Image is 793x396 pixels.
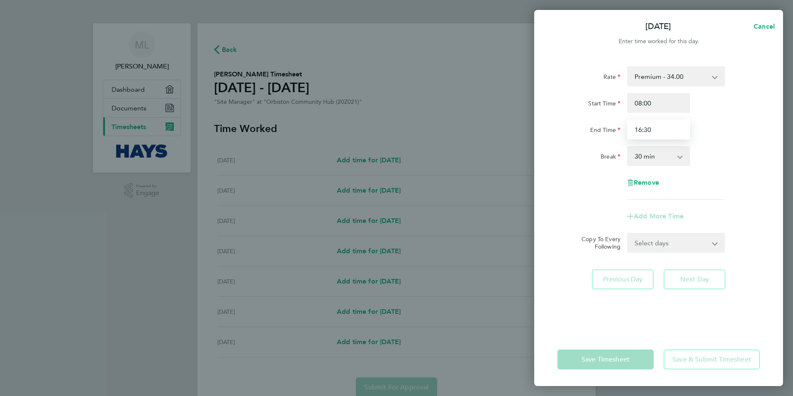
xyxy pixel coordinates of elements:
button: Cancel [740,18,783,35]
label: Rate [603,73,620,83]
input: E.g. 08:00 [627,93,690,113]
label: End Time [590,126,620,136]
div: Enter time worked for this day. [534,37,783,46]
span: Remove [634,178,659,186]
span: Cancel [751,22,775,30]
label: Break [601,153,620,163]
p: [DATE] [645,21,671,32]
label: Start Time [588,100,620,110]
button: Remove [627,179,659,186]
label: Copy To Every Following [575,235,620,250]
input: E.g. 18:00 [627,120,690,139]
